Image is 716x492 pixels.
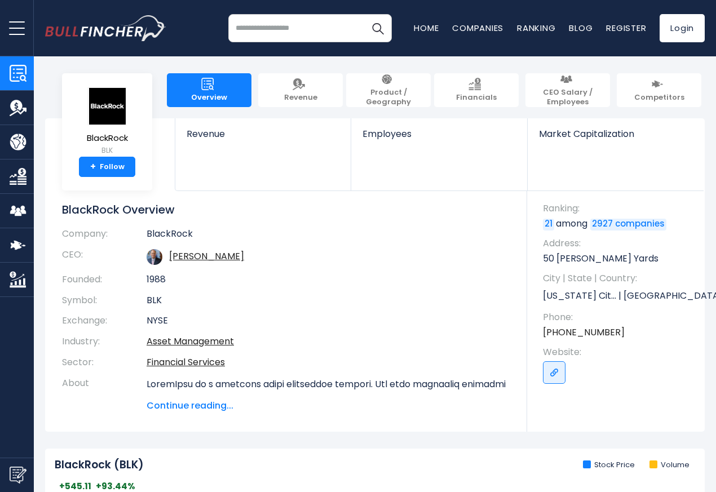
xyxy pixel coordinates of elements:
[434,73,519,107] a: Financials
[363,128,515,139] span: Employees
[169,250,244,263] a: ceo
[617,73,701,107] a: Competitors
[569,22,593,34] a: Blog
[539,128,692,139] span: Market Capitalization
[531,88,604,107] span: CEO Salary / Employees
[525,73,610,107] a: CEO Salary / Employees
[543,218,693,230] p: among
[62,352,147,373] th: Sector:
[346,73,431,107] a: Product / Geography
[147,335,234,348] a: Asset Management
[634,93,684,103] span: Competitors
[147,290,510,311] td: BLK
[175,118,351,158] a: Revenue
[543,237,693,250] span: Address:
[62,311,147,331] th: Exchange:
[86,87,129,157] a: BlackRock BLK
[87,134,128,143] span: BlackRock
[543,311,693,323] span: Phone:
[543,202,693,215] span: Ranking:
[543,272,693,285] span: City | State | Country:
[187,128,339,139] span: Revenue
[167,73,251,107] a: Overview
[543,252,693,265] p: 50 [PERSON_NAME] Yards
[606,22,646,34] a: Register
[649,460,690,470] li: Volume
[79,157,135,177] a: +Follow
[45,15,166,41] a: Go to homepage
[543,219,554,230] a: 21
[543,346,693,358] span: Website:
[55,458,144,472] h2: BlackRock (BLK)
[62,202,510,217] h1: BlackRock Overview
[62,290,147,311] th: Symbol:
[147,311,510,331] td: NYSE
[543,287,693,304] p: [US_STATE] Cit... | [GEOGRAPHIC_DATA] | US
[45,15,166,41] img: bullfincher logo
[660,14,705,42] a: Login
[528,118,704,158] a: Market Capitalization
[147,399,510,413] span: Continue reading...
[59,481,91,492] span: +545.11
[191,93,227,103] span: Overview
[543,361,565,384] a: Go to link
[258,73,343,107] a: Revenue
[351,118,527,158] a: Employees
[62,245,147,269] th: CEO:
[147,249,162,265] img: larry-fink.jpg
[147,269,510,290] td: 1988
[87,145,128,156] small: BLK
[352,88,425,107] span: Product / Geography
[62,228,147,245] th: Company:
[590,219,666,230] a: 2927 companies
[452,22,503,34] a: Companies
[364,14,392,42] button: Search
[517,22,555,34] a: Ranking
[62,331,147,352] th: Industry:
[147,356,225,369] a: Financial Services
[62,269,147,290] th: Founded:
[62,373,147,413] th: About
[543,326,625,339] a: [PHONE_NUMBER]
[456,93,497,103] span: Financials
[147,228,510,245] td: BlackRock
[284,93,317,103] span: Revenue
[414,22,439,34] a: Home
[90,162,96,172] strong: +
[583,460,635,470] li: Stock Price
[96,481,135,492] span: +93.44%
